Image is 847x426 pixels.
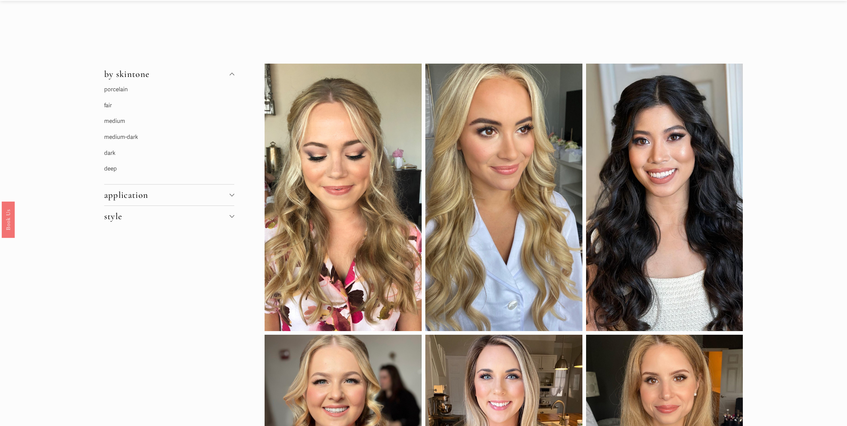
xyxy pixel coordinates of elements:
a: deep [104,165,117,172]
a: medium-dark [104,134,138,141]
span: style [104,211,230,222]
a: porcelain [104,86,128,93]
a: dark [104,150,115,157]
button: application [104,185,234,206]
button: style [104,206,234,227]
a: medium [104,118,125,125]
a: fair [104,102,112,109]
span: by skintone [104,69,230,80]
button: by skintone [104,64,234,85]
div: by skintone [104,85,234,184]
a: Book Us [2,201,15,237]
span: application [104,190,230,201]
